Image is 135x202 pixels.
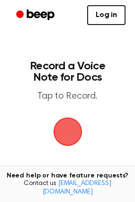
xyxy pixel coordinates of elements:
[43,180,111,195] a: [EMAIL_ADDRESS][DOMAIN_NAME]
[9,6,63,25] a: Beep
[6,180,129,196] span: Contact us
[54,118,82,146] button: Beep Logo
[17,91,118,102] p: Tap to Record.
[87,5,126,25] a: Log in
[17,60,118,83] h1: Record a Voice Note for Docs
